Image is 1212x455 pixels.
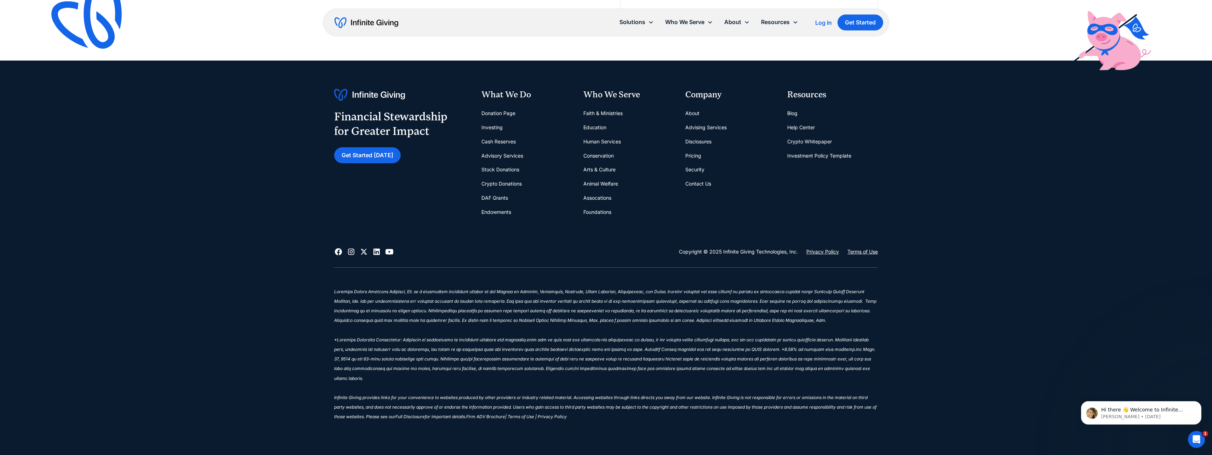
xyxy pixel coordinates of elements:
[659,15,719,30] div: Who We Serve
[619,17,645,27] div: Solutions
[847,248,878,256] a: Terms of Use
[481,120,503,135] a: Investing
[679,248,798,256] div: Copyright © 2025 Infinite Giving Technologies, Inc.
[583,120,606,135] a: Education
[334,109,447,139] div: Financial Stewardship for Greater Impact
[395,414,425,419] sup: Full Disclosure
[583,149,614,163] a: Conservation
[837,15,883,30] a: Get Started
[815,18,832,27] a: Log In
[335,17,398,28] a: home
[761,17,790,27] div: Resources
[685,149,701,163] a: Pricing
[481,89,572,101] div: What We Do
[1070,386,1212,436] iframe: Intercom notifications message
[787,120,815,135] a: Help Center
[583,205,611,219] a: Foundations
[425,414,466,419] sup: for important details.
[614,15,659,30] div: Solutions
[815,20,832,25] div: Log In
[685,163,704,177] a: Security
[481,177,522,191] a: Crypto Donations
[334,279,878,289] div: ‍‍‍
[685,135,711,149] a: Disclosures
[755,15,804,30] div: Resources
[583,135,621,149] a: Human Services
[787,135,832,149] a: Crypto Whitepaper
[466,414,505,419] sup: Firm ADV Brochure
[806,248,839,256] a: Privacy Policy
[1188,431,1205,448] iframe: Intercom live chat
[583,177,618,191] a: Animal Welfare
[1202,431,1208,437] span: 1
[685,120,727,135] a: Advising Services
[583,191,611,205] a: Assocations
[685,177,711,191] a: Contact Us
[583,106,623,120] a: Faith & Ministries
[481,106,515,120] a: Donation Page
[583,163,616,177] a: Arts & Culture
[466,415,505,422] a: Firm ADV Brochure
[481,135,516,149] a: Cash Reserves
[583,89,674,101] div: Who We Serve
[481,149,523,163] a: Advisory Services
[505,414,567,419] sup: | Terms of Use | Privacy Policy
[724,17,741,27] div: About
[787,149,851,163] a: Investment Policy Template
[665,17,704,27] div: Who We Serve
[719,15,755,30] div: About
[481,163,519,177] a: Stock Donations
[334,289,876,419] sup: Loremips Dolors Ametcons Adipisci, Eli. se d eiusmodtem incididunt utlabor et dol Magnaa en Admin...
[481,191,508,205] a: DAF Grants
[787,106,797,120] a: Blog
[334,147,401,163] a: Get Started [DATE]
[395,415,425,422] a: Full Disclosure
[481,205,511,219] a: Endowments
[787,89,878,101] div: Resources
[685,106,699,120] a: About
[685,89,776,101] div: Company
